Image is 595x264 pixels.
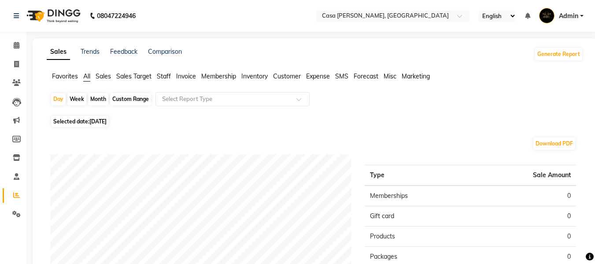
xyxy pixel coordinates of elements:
span: Favorites [52,72,78,80]
span: Membership [201,72,236,80]
a: Feedback [110,48,137,56]
span: Sales Target [116,72,152,80]
img: Admin [539,8,554,23]
div: Week [67,93,86,105]
td: Memberships [365,186,470,206]
a: Sales [47,44,70,60]
th: Sale Amount [470,165,576,186]
div: Day [51,93,66,105]
span: Misc [384,72,396,80]
a: Trends [81,48,100,56]
span: Selected date: [51,116,109,127]
span: Inventory [241,72,268,80]
span: Sales [96,72,111,80]
span: Admin [559,11,578,21]
span: Expense [306,72,330,80]
iframe: chat widget [558,229,586,255]
td: 0 [470,227,576,247]
div: Custom Range [110,93,151,105]
span: Invoice [176,72,196,80]
img: logo [22,4,83,28]
a: Comparison [148,48,182,56]
td: Products [365,227,470,247]
button: Generate Report [535,48,582,60]
td: 0 [470,206,576,227]
th: Type [365,165,470,186]
td: 0 [470,186,576,206]
span: Forecast [354,72,378,80]
div: Month [88,93,108,105]
span: [DATE] [89,118,107,125]
span: SMS [335,72,348,80]
b: 08047224946 [97,4,136,28]
td: Gift card [365,206,470,227]
button: Download PDF [533,138,575,150]
span: Staff [157,72,171,80]
span: All [83,72,90,80]
span: Customer [273,72,301,80]
span: Marketing [402,72,430,80]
